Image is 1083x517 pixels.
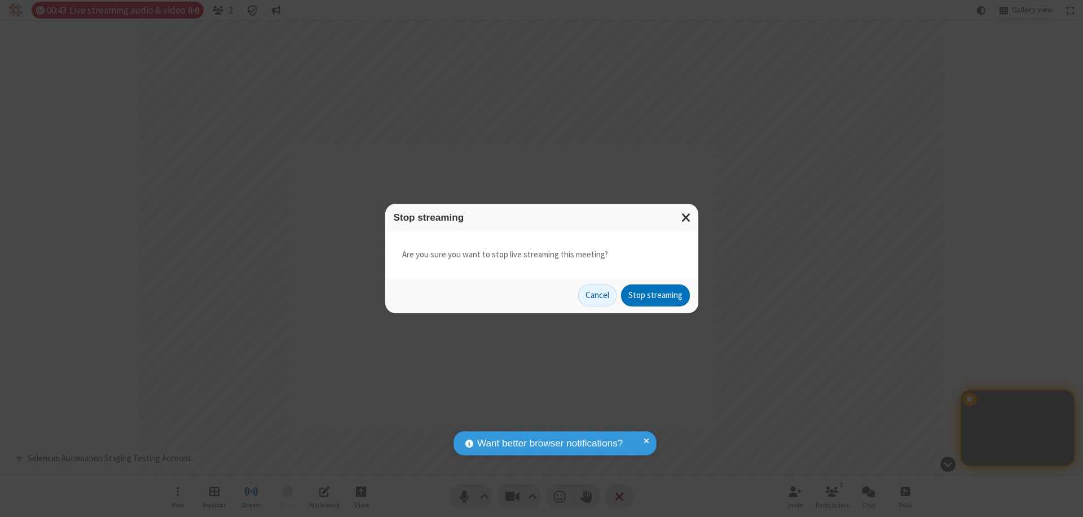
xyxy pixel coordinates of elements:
[621,284,690,307] button: Stop streaming
[477,436,623,451] span: Want better browser notifications?
[385,231,698,278] div: Are you sure you want to stop live streaming this meeting?
[578,284,617,307] button: Cancel
[675,204,698,231] button: Close modal
[394,212,690,223] h3: Stop streaming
